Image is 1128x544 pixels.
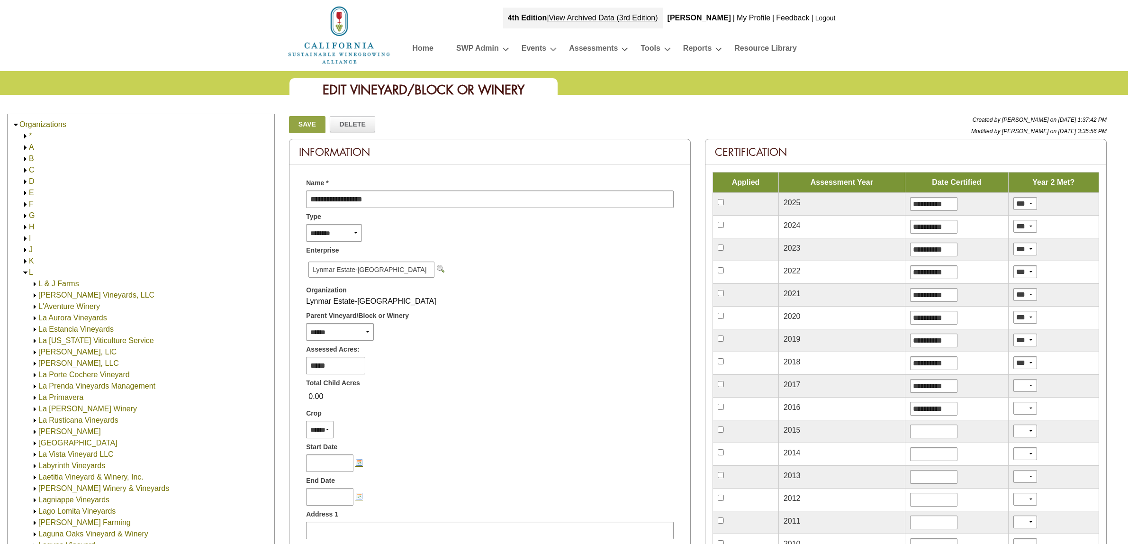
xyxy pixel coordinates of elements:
[12,121,19,128] img: Collapse Organizations
[784,403,801,411] span: 2016
[31,474,38,481] img: Expand Laetitia Vineyard & Winery, Inc.
[38,496,109,504] a: Lagniappe Vineyards
[732,8,736,28] div: |
[784,358,801,366] span: 2018
[306,212,321,222] span: Type
[29,257,34,265] a: K
[784,199,801,207] span: 2025
[29,154,34,163] a: B
[38,473,144,481] a: Laetitia Vineyard & Winery, Inc.
[31,485,38,492] img: Expand Lafond Winery & Vineyards
[811,8,814,28] div: |
[38,518,131,526] a: [PERSON_NAME] Farming
[38,439,117,447] a: [GEOGRAPHIC_DATA]
[784,494,801,502] span: 2012
[31,383,38,390] img: Expand La Prenda Vineyards Management
[31,440,38,447] img: Expand La Vina Ranch
[287,30,391,38] a: Home
[503,8,663,28] div: |
[22,201,29,208] img: Expand F
[31,394,38,401] img: Expand La Primavera
[784,471,801,480] span: 2013
[306,442,337,452] span: Start Date
[641,42,660,58] a: Tools
[705,139,1106,165] div: Certification
[31,519,38,526] img: Expand Lagorio Farming
[31,326,38,333] img: Expand La Estancia Vineyards
[38,393,83,401] a: La Primavera
[355,459,363,466] img: Choose a date
[22,133,29,140] img: Expand *
[38,325,114,333] a: La Estancia Vineyards
[784,267,801,275] span: 2022
[905,172,1008,193] td: Date Certified
[784,449,801,457] span: 2014
[22,269,29,276] img: Collapse L
[38,382,155,390] a: La Prenda Vineyards Management
[522,42,546,58] a: Events
[31,315,38,322] img: Expand La Aurora Vineyards
[29,234,31,242] a: I
[355,492,363,500] img: Choose a date
[569,42,618,58] a: Assessments
[38,280,79,288] a: L & J Farms
[31,372,38,379] img: Expand La Porte Cochere Vineyard
[29,189,34,197] a: E
[38,416,118,424] a: La Rusticana Vineyards
[29,166,35,174] a: C
[784,221,801,229] span: 2024
[456,42,499,58] a: SWP Admin
[306,345,359,354] span: Assessed Acres:
[306,408,322,418] span: Crop
[31,303,38,310] img: Expand L'Aventure Winery
[38,484,169,492] a: [PERSON_NAME] Winery & Vineyards
[323,82,524,98] span: Edit Vineyard/Block or Winery
[815,14,836,22] a: Logout
[38,291,154,299] a: [PERSON_NAME] Vineyards, LLC
[306,311,409,321] span: Parent Vineyard/Block or Winery
[22,190,29,197] img: Expand E
[31,531,38,538] img: Expand Laguna Oaks Vineyard & Winery
[38,314,107,322] a: La Aurora Vineyards
[31,417,38,424] img: Expand La Rusticana Vineyards
[29,268,33,276] a: L
[306,245,339,255] span: Enterprise
[22,224,29,231] img: Expand H
[549,14,658,22] a: View Archived Data (3rd Edition)
[29,200,34,208] a: F
[31,337,38,345] img: Expand La Montana Viticulture Service
[289,116,325,133] a: Save
[771,8,775,28] div: |
[22,235,29,242] img: Expand I
[31,281,38,288] img: Expand L & J Farms
[29,143,34,151] a: A
[784,426,801,434] span: 2015
[776,14,809,22] a: Feedback
[29,245,33,254] a: J
[22,155,29,163] img: Expand B
[413,42,433,58] a: Home
[508,14,547,22] strong: 4th Edition
[22,246,29,254] img: Expand J
[22,178,29,185] img: Expand D
[22,212,29,219] img: Expand G
[38,359,119,367] a: [PERSON_NAME], LLC
[784,381,801,389] span: 2017
[289,139,690,165] div: Information
[22,144,29,151] img: Expand A
[29,223,35,231] a: H
[306,285,347,295] span: Organization
[713,172,779,193] td: Applied
[38,302,100,310] a: L'Aventure Winery
[38,507,116,515] a: Lago Lomita Vineyards
[31,428,38,435] img: Expand La Vigna
[31,508,38,515] img: Expand Lago Lomita Vineyards
[734,42,797,58] a: Resource Library
[306,476,335,486] span: End Date
[38,530,148,538] a: Laguna Oaks Vineyard & Winery
[306,178,328,188] span: Name *
[31,406,38,413] img: Expand La Rochelle Winery
[683,42,712,58] a: Reports
[308,262,434,278] span: Lynmar Estate-[GEOGRAPHIC_DATA]
[287,5,391,65] img: logo_cswa2x.png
